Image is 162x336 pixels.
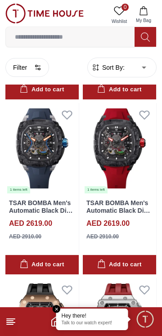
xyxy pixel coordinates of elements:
[83,80,156,99] button: Add to cart
[85,186,108,193] div: 1 items left
[20,260,64,270] div: Add to cart
[9,199,73,222] a: TSAR BOMBA Men's Automatic Black Dial Watch - TB8605-02
[121,4,129,11] span: 0
[86,199,150,222] a: TSAR BOMBA Men's Automatic Black Dial Watch - TB8605-01
[86,218,130,229] h4: AED 2619.00
[62,312,123,319] div: Hey there!
[7,186,30,193] div: 1 items left
[100,63,125,72] span: Sort By:
[86,233,119,241] div: AED 2910.00
[83,103,156,194] img: TSAR BOMBA Men's Automatic Black Dial Watch - TB8605-01
[5,103,79,194] a: TSAR BOMBA Men's Automatic Black Dial Watch - TB8605-021 items left
[20,85,64,95] div: Add to cart
[5,58,49,77] button: Filter
[50,316,61,327] a: Home
[135,309,155,329] div: Chat Widget
[91,63,125,72] button: Sort By:
[97,85,141,95] div: Add to cart
[83,103,156,194] a: TSAR BOMBA Men's Automatic Black Dial Watch - TB8605-011 items left
[130,4,157,27] button: My Bag
[9,218,52,229] h4: AED 2619.00
[5,103,79,194] img: TSAR BOMBA Men's Automatic Black Dial Watch - TB8605-02
[97,260,141,270] div: Add to cart
[9,233,41,241] div: AED 2910.00
[132,17,155,24] span: My Bag
[62,320,123,327] p: Talk to our watch expert!
[5,255,79,274] button: Add to cart
[83,255,156,274] button: Add to cart
[108,4,130,27] a: 0Wishlist
[108,18,130,25] span: Wishlist
[5,80,79,99] button: Add to cart
[5,4,84,23] img: ...
[53,305,61,313] em: Close tooltip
